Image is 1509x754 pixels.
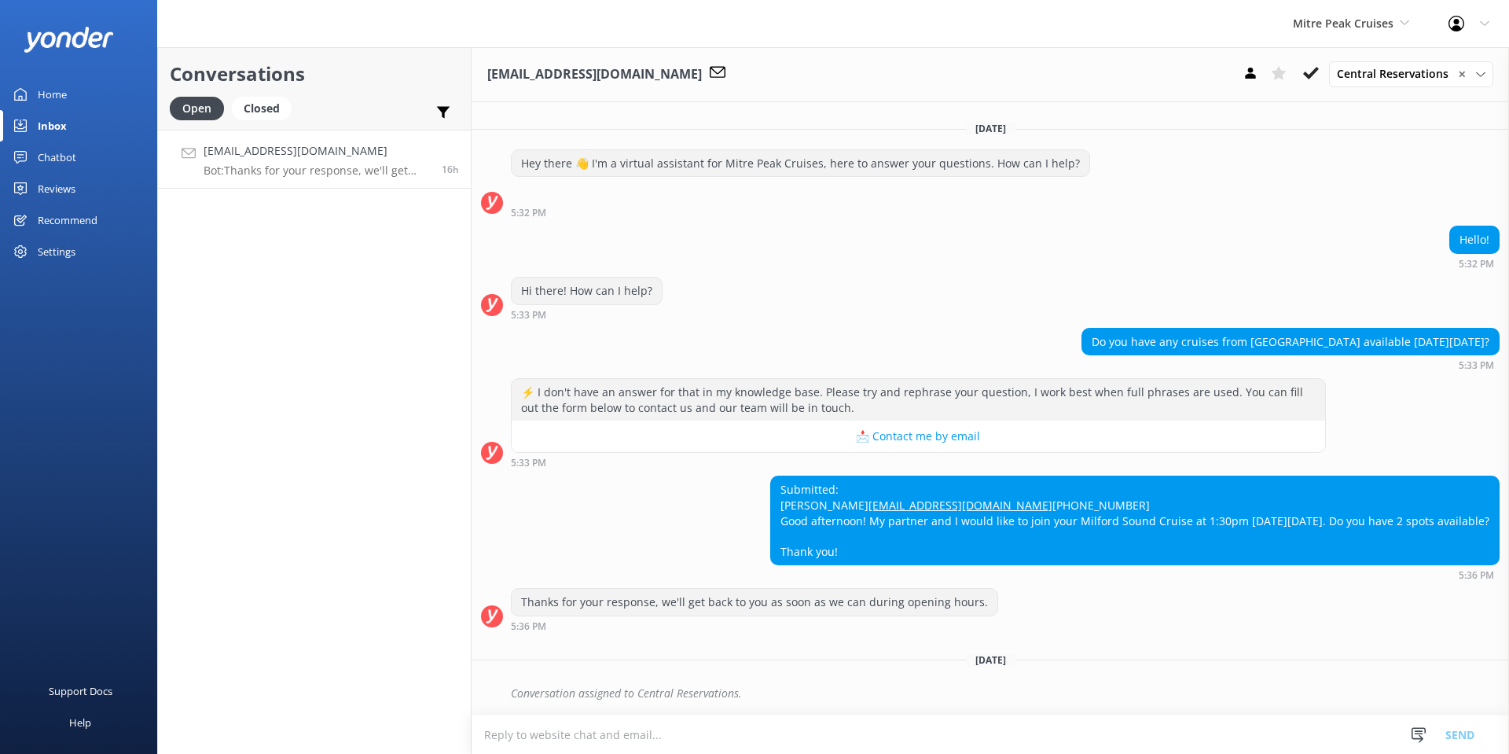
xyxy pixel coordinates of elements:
[1449,258,1500,269] div: Sep 04 2025 05:32pm (UTC +12:00) Pacific/Auckland
[24,27,114,53] img: yonder-white-logo.png
[512,589,997,616] div: Thanks for your response, we'll get back to you as soon as we can during opening hours.
[38,142,76,173] div: Chatbot
[232,97,292,120] div: Closed
[38,204,97,236] div: Recommend
[770,569,1500,580] div: Sep 04 2025 05:36pm (UTC +12:00) Pacific/Auckland
[512,421,1325,452] button: 📩 Contact me by email
[481,680,1500,707] div: 2025-09-04T20:59:59.550
[38,173,75,204] div: Reviews
[38,79,67,110] div: Home
[966,653,1015,667] span: [DATE]
[966,122,1015,135] span: [DATE]
[868,498,1052,513] a: [EMAIL_ADDRESS][DOMAIN_NAME]
[1329,61,1493,86] div: Assign User
[511,208,546,218] strong: 5:32 PM
[1459,571,1494,580] strong: 5:36 PM
[511,620,998,631] div: Sep 04 2025 05:36pm (UTC +12:00) Pacific/Auckland
[38,110,67,142] div: Inbox
[1450,226,1499,253] div: Hello!
[442,163,459,176] span: Sep 04 2025 05:36pm (UTC +12:00) Pacific/Auckland
[158,130,471,189] a: [EMAIL_ADDRESS][DOMAIN_NAME]Bot:Thanks for your response, we'll get back to you as soon as we can...
[511,457,1326,468] div: Sep 04 2025 05:33pm (UTC +12:00) Pacific/Auckland
[1459,361,1494,370] strong: 5:33 PM
[511,458,546,468] strong: 5:33 PM
[49,675,112,707] div: Support Docs
[1459,259,1494,269] strong: 5:32 PM
[232,99,299,116] a: Closed
[511,622,546,631] strong: 5:36 PM
[1458,67,1466,82] span: ✕
[771,476,1499,565] div: Submitted: [PERSON_NAME] [PHONE_NUMBER] Good afternoon! My partner and I would like to join your ...
[204,164,430,178] p: Bot: Thanks for your response, we'll get back to you as soon as we can during opening hours.
[487,64,702,85] h3: [EMAIL_ADDRESS][DOMAIN_NAME]
[512,379,1325,421] div: ⚡ I don't have an answer for that in my knowledge base. Please try and rephrase your question, I ...
[170,99,232,116] a: Open
[1081,359,1500,370] div: Sep 04 2025 05:33pm (UTC +12:00) Pacific/Auckland
[512,150,1089,177] div: Hey there 👋 I'm a virtual assistant for Mitre Peak Cruises, here to answer your questions. How ca...
[1337,65,1458,83] span: Central Reservations
[170,97,224,120] div: Open
[511,680,1500,707] div: Conversation assigned to Central Reservations.
[511,207,1090,218] div: Sep 04 2025 05:32pm (UTC +12:00) Pacific/Auckland
[511,309,663,320] div: Sep 04 2025 05:33pm (UTC +12:00) Pacific/Auckland
[170,59,459,89] h2: Conversations
[1082,329,1499,355] div: Do you have any cruises from [GEOGRAPHIC_DATA] available [DATE][DATE]?
[1293,16,1393,31] span: Mitre Peak Cruises
[204,142,430,160] h4: [EMAIL_ADDRESS][DOMAIN_NAME]
[512,278,662,304] div: Hi there! How can I help?
[511,311,546,320] strong: 5:33 PM
[38,236,75,267] div: Settings
[69,707,91,738] div: Help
